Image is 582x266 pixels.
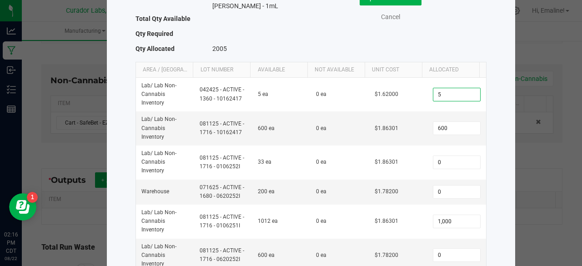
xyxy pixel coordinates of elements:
span: 33 ea [258,159,271,165]
span: 0 ea [316,252,326,258]
th: Available [250,62,307,78]
span: Lab / Lab Non-Cannabis Inventory [141,82,176,106]
td: 071625 - ACTIVE - 1680 - 0620252I [194,180,252,205]
th: Area / [GEOGRAPHIC_DATA] [136,62,193,78]
span: 0 ea [316,188,326,195]
span: Lab / Lab Non-Cannabis Inventory [141,209,176,233]
span: $1.62000 [375,91,398,97]
span: Lab / Lab Non-Cannabis Inventory [141,116,176,140]
span: 600 ea [258,125,275,131]
iframe: Resource center [9,193,36,221]
th: Unit Cost [365,62,422,78]
span: 2005 [212,45,227,52]
label: Qty Required [135,27,173,40]
span: $1.86301 [375,218,398,224]
td: 081125 - ACTIVE - 1716 - 0106252I [194,146,252,180]
span: 600 ea [258,252,275,258]
span: Lab / Lab Non-Cannabis Inventory [141,150,176,174]
span: $1.86301 [375,125,398,131]
span: Warehouse [141,188,169,195]
td: 081125 - ACTIVE - 1716 - 10162417 [194,111,252,146]
span: $1.78200 [375,252,398,258]
span: 200 ea [258,188,275,195]
span: 0 ea [316,159,326,165]
td: 042425 - ACTIVE - 1360 - 10162417 [194,78,252,112]
th: Lot Number [193,62,250,78]
span: $1.78200 [375,188,398,195]
a: Cancel [372,12,409,22]
span: 0 ea [316,218,326,224]
span: 0 ea [316,125,326,131]
label: Qty Allocated [135,42,175,55]
span: $1.86301 [375,159,398,165]
th: Not Available [307,62,365,78]
span: 0 ea [316,91,326,97]
td: 081125 - ACTIVE - 1716 - 0106251I [194,205,252,239]
th: Allocated [422,62,479,78]
span: 1012 ea [258,218,278,224]
label: Total Qty Available [135,12,191,25]
span: 5 ea [258,91,268,97]
iframe: Resource center unread badge [27,192,38,203]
